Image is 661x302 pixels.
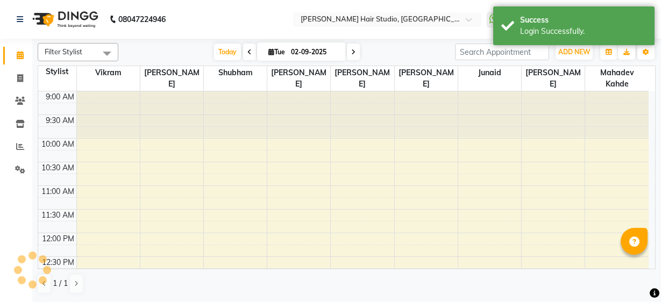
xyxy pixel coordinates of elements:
span: Shubham [204,66,267,80]
div: 9:00 AM [44,91,76,103]
span: Today [214,44,241,60]
div: 10:30 AM [39,162,76,174]
button: ADD NEW [556,45,593,60]
span: [PERSON_NAME] [331,66,394,91]
div: Success [520,15,646,26]
span: Tue [266,48,288,56]
img: logo [27,4,101,34]
div: 12:00 PM [40,233,76,245]
span: Mahadev kahde [585,66,649,91]
div: 11:00 AM [39,186,76,197]
span: Vikram [77,66,140,80]
div: Login Successfully. [520,26,646,37]
span: [PERSON_NAME] [522,66,585,91]
div: Stylist [38,66,76,77]
input: Search Appointment [455,44,549,60]
iframe: chat widget [616,259,650,291]
div: 11:30 AM [39,210,76,221]
span: [PERSON_NAME] [140,66,203,91]
input: 2025-09-02 [288,44,342,60]
span: ADD NEW [558,48,590,56]
span: Filter Stylist [45,47,82,56]
span: 1 / 1 [53,278,68,289]
span: [PERSON_NAME] [395,66,458,91]
div: 9:30 AM [44,115,76,126]
span: Junaid [458,66,521,80]
b: 08047224946 [118,4,166,34]
div: 10:00 AM [39,139,76,150]
span: [PERSON_NAME] [267,66,330,91]
div: 12:30 PM [40,257,76,268]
